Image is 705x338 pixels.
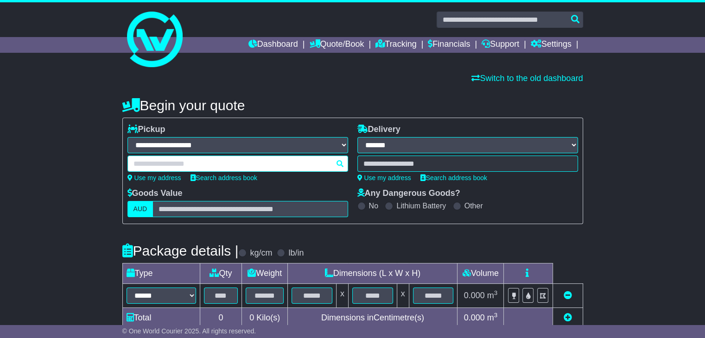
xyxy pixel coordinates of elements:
span: 0.000 [464,313,485,322]
a: Quote/Book [309,37,364,53]
td: x [397,284,409,308]
td: Type [122,263,200,284]
a: Tracking [375,37,416,53]
a: Support [482,37,519,53]
td: Dimensions (L x W x H) [288,263,457,284]
span: 0 [249,313,254,322]
label: lb/in [288,248,304,258]
a: Use my address [127,174,181,182]
span: © One World Courier 2025. All rights reserved. [122,327,256,335]
label: Delivery [357,125,400,135]
td: Total [122,308,200,328]
h4: Begin your quote [122,98,583,113]
sup: 3 [494,289,498,296]
label: Goods Value [127,188,183,199]
span: m [487,313,498,322]
a: Search address book [191,174,257,182]
label: kg/cm [250,248,272,258]
a: Use my address [357,174,411,182]
td: x [336,284,348,308]
td: Dimensions in Centimetre(s) [288,308,457,328]
typeahead: Please provide city [127,156,348,172]
h4: Package details | [122,243,239,258]
a: Dashboard [248,37,298,53]
a: Financials [428,37,470,53]
td: Kilo(s) [242,308,288,328]
a: Settings [531,37,572,53]
label: AUD [127,201,153,217]
td: Volume [457,263,504,284]
td: Weight [242,263,288,284]
sup: 3 [494,312,498,319]
label: Other [464,201,483,210]
a: Search address book [420,174,487,182]
label: Any Dangerous Goods? [357,188,460,199]
a: Remove this item [564,291,572,300]
label: No [369,201,378,210]
label: Pickup [127,125,165,135]
td: 0 [200,308,242,328]
label: Lithium Battery [396,201,446,210]
td: Qty [200,263,242,284]
span: 0.000 [464,291,485,300]
span: m [487,291,498,300]
a: Add new item [564,313,572,322]
a: Switch to the old dashboard [471,74,583,83]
